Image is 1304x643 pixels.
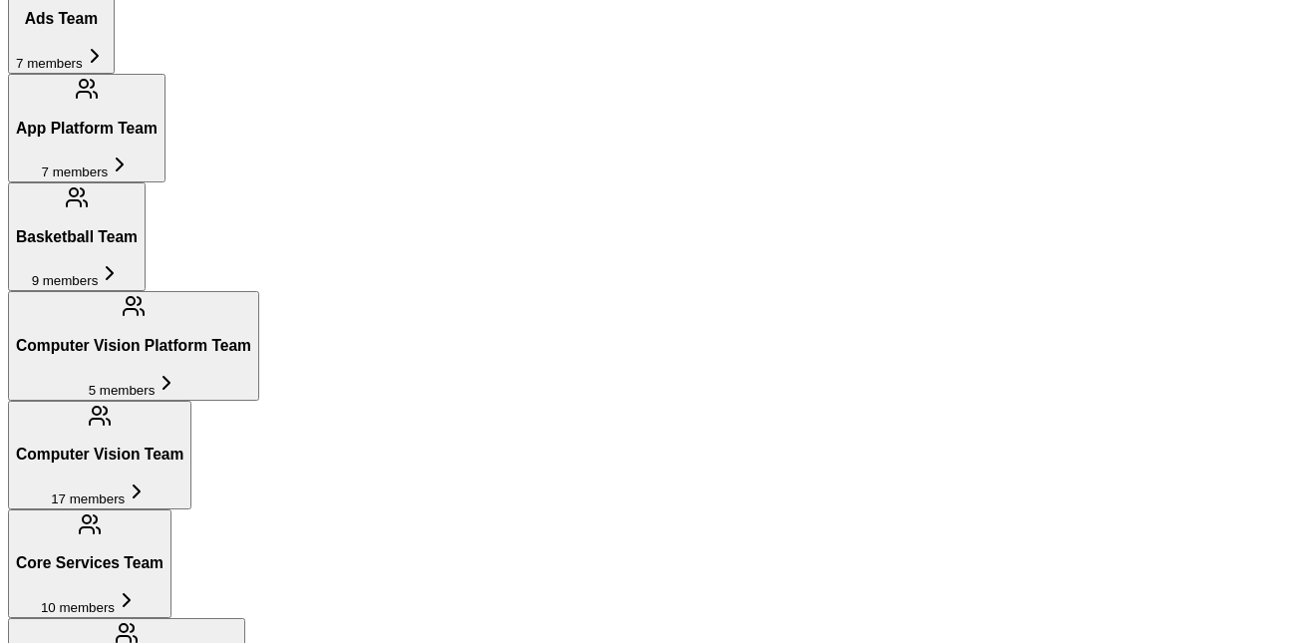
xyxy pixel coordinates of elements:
[16,337,251,355] h3: Computer Vision Platform Team
[41,600,115,615] span: 10 members
[8,291,259,400] button: Computer Vision Platform Team5 members
[8,509,171,618] button: Core Services Team10 members
[16,554,163,572] h3: Core Services Team
[16,228,138,246] h3: Basketball Team
[32,273,99,288] span: 9 members
[16,10,107,28] h3: Ads Team
[16,120,158,138] h3: App Platform Team
[42,164,109,179] span: 7 members
[8,401,191,509] button: Computer Vision Team17 members
[51,491,125,506] span: 17 members
[89,383,156,398] span: 5 members
[16,446,183,464] h3: Computer Vision Team
[8,74,165,182] button: App Platform Team7 members
[8,182,146,291] button: Basketball Team9 members
[16,56,83,71] span: 7 members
